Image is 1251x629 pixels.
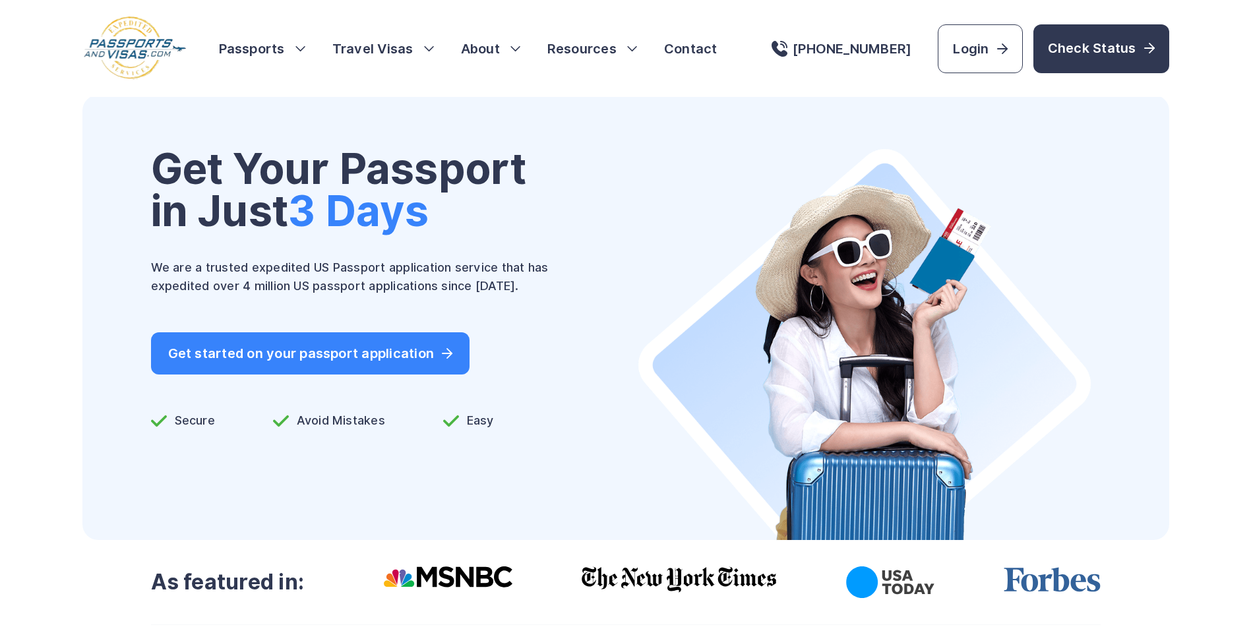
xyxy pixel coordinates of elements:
a: Check Status [1033,24,1169,73]
h3: Resources [547,40,638,58]
img: The New York Times [582,566,778,593]
a: Get started on your passport application [151,332,470,374]
img: USA Today [846,566,934,598]
span: 3 Days [288,185,429,236]
h3: As featured in: [151,569,305,595]
a: About [461,40,500,58]
img: Msnbc [383,566,513,587]
span: Login [953,40,1007,58]
a: Contact [664,40,717,58]
p: Avoid Mistakes [273,411,385,430]
img: Logo [82,16,187,81]
p: Easy [443,411,494,430]
h3: Travel Visas [332,40,435,58]
h3: Passports [219,40,306,58]
a: [PHONE_NUMBER] [772,41,911,57]
span: Check Status [1048,39,1155,57]
h1: Get Your Passport in Just [151,148,573,232]
span: Get started on your passport application [168,347,453,360]
img: Forbes [1003,566,1101,593]
p: Secure [151,411,215,430]
p: We are a trusted expedited US Passport application service that has expedited over 4 million US p... [151,258,573,295]
a: Login [938,24,1022,73]
img: Where can I get a Passport Near Me? [637,148,1092,540]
